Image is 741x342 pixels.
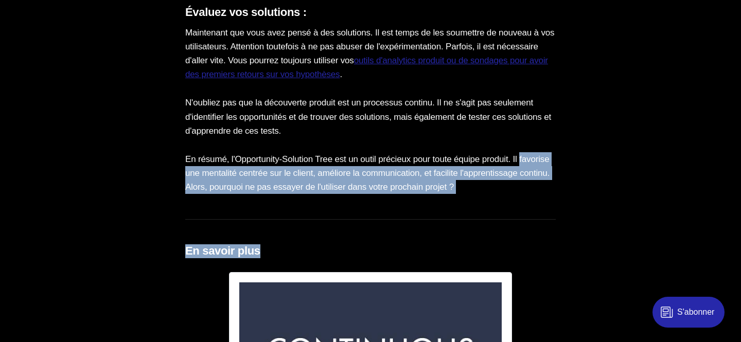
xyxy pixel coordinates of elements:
iframe: portal-trigger [644,292,741,342]
p: N'oubliez pas que la découverte produit est un processus continu. Il ne s'agit pas seulement d'id... [185,96,556,138]
h3: En savoir plus [185,244,556,258]
p: En résumé, l'Opportunity-Solution Tree est un outil précieux pour toute équipe produit. Il favori... [185,152,556,194]
a: outils d'analytics produit ou de sondages pour avoir des premiers retours sur vos hypothèses [185,56,548,79]
h3: Évaluez vos solutions : [185,6,556,20]
p: Maintenant que vous avez pensé à des solutions. Il est temps de les soumettre de nouveau à vos ut... [185,26,556,82]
